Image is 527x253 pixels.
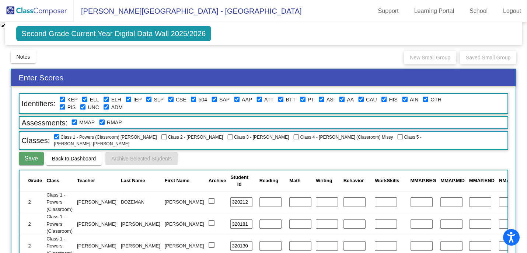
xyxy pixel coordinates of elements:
div: WorkSkills [375,177,406,184]
button: Notes [11,50,36,63]
label: Behavior Teacher Time [286,96,296,104]
label: Other [430,96,442,104]
div: Student Id [230,174,248,188]
span: MMAP.END [469,178,495,183]
label: Hispanic [389,96,398,104]
label: English Language Learner: Lower Proficiency [90,96,99,104]
td: [PERSON_NAME] [119,213,163,235]
span: Second Grade Current Year Digital Data Wall 2025/2026 [16,26,212,41]
button: Save [19,152,44,165]
div: Writing [316,177,332,184]
span: Class 1 - Powers (Classroom) [PERSON_NAME] [54,135,157,140]
div: First Name [165,177,204,184]
td: BOZEMAN [119,191,163,213]
div: WorkSkills [375,177,399,184]
div: First Name [165,177,189,184]
div: Writing [316,177,339,184]
label: KEEP IN CLASS [67,96,78,104]
label: Individualized Education Plan [133,96,142,104]
th: Grade [20,170,45,191]
a: Learning Portal [408,5,460,17]
td: 2 [20,191,45,213]
td: [PERSON_NAME] [163,213,206,235]
td: Class 1 - Powers (Classroom) [44,213,75,235]
label: 504 Plan [199,96,207,104]
span: Class 3 - [PERSON_NAME] [227,135,289,140]
div: Behavior [343,177,371,184]
div: Teacher [77,177,95,184]
div: Teacher [77,177,116,184]
label: English Language Learner: Higher Proficiency [111,96,121,104]
div: Math [289,177,300,184]
td: [PERSON_NAME] [163,191,206,213]
label: SpEd Case Study [176,96,186,104]
h3: Enter Scores [11,69,516,86]
span: Assessments: [20,118,70,128]
label: Parent Time [308,96,314,104]
span: Archive [209,178,226,183]
label: Math MAPS [79,119,95,126]
label: Social Emotional Action Plan (MTSS) [219,96,230,104]
label: Asian [327,96,335,104]
label: Speech Language ONLY IEP [154,96,164,104]
span: [PERSON_NAME][GEOGRAPHIC_DATA] - [GEOGRAPHIC_DATA] [74,5,302,17]
span: Classes: [20,135,52,146]
div: Behavior [343,177,364,184]
span: Notes [17,54,30,60]
label: Unclassified [88,104,99,111]
span: Class 5 - [PERSON_NAME] -[PERSON_NAME] [54,135,421,146]
span: MMAP.MID [440,178,464,183]
a: Support [372,5,405,17]
label: Caucasian [366,96,377,104]
span: Archive Selected Students [111,156,172,162]
label: American Indian [410,96,418,104]
a: School [464,5,493,17]
span: Class 2 - [PERSON_NAME] [161,135,223,140]
label: African American [347,96,354,104]
div: Reading [259,177,285,184]
button: Archive Selected Students [105,152,178,165]
span: Identifiers: [20,98,58,109]
td: 2 [20,213,45,235]
button: Back to Dashboard [46,152,102,165]
span: RMAP.BEG [499,178,524,183]
a: Logout [497,5,527,17]
div: Last Name [121,177,160,184]
div: Reading [259,177,278,184]
td: [PERSON_NAME] [75,213,119,235]
span: MMAP.BEG [411,178,436,183]
span: Back to Dashboard [52,156,96,162]
div: Class [46,177,59,184]
div: Math [289,177,311,184]
label: Administration Notes/Parent Input [111,104,123,111]
span: Class 4 - [PERSON_NAME] (Classroom) Missy [293,135,393,140]
div: Class [46,177,73,184]
div: Student Id [230,174,255,188]
label: Language Arts MAPS [107,119,122,126]
label: Academic Action Plan (MTSS) [242,96,252,104]
td: [PERSON_NAME] [75,191,119,213]
span: Save [25,155,38,162]
div: Last Name [121,177,145,184]
label: Academic Teacher Time [264,96,273,104]
td: Class 1 - Powers (Classroom) [44,191,75,213]
label: Pacific Islander [67,104,76,111]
